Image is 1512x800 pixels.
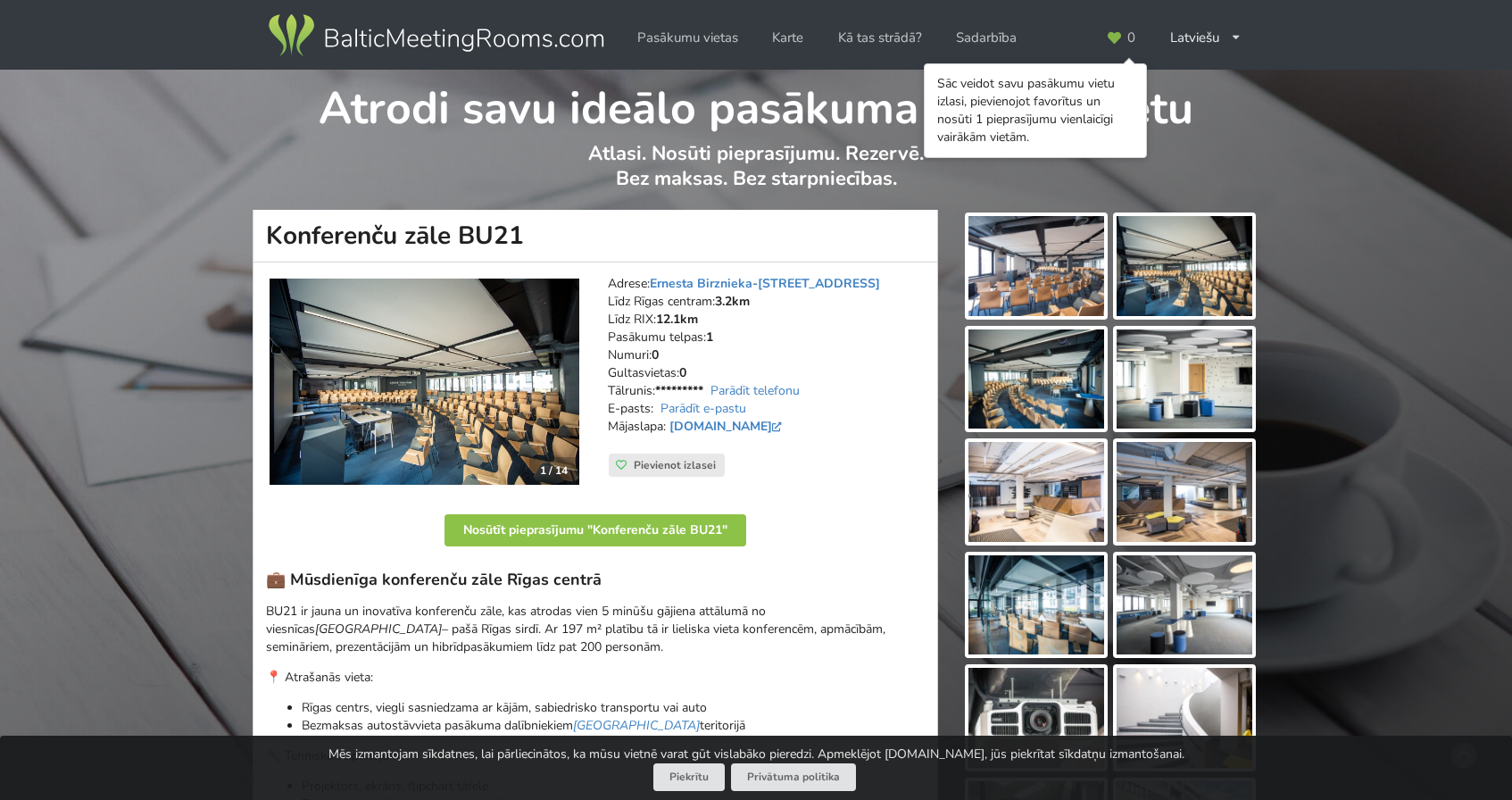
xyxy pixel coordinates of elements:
[444,514,746,546] button: Nosūtīt pieprasījumu "Konferenču zāle BU21"
[710,382,800,399] a: Parādīt telefonu
[266,570,925,590] h3: 💼 Mūsdienīga konferenču zāle Rīgas centrā
[731,763,856,791] a: Privātuma politika
[266,603,925,656] p: BU21 ir jauna un inovatīva konferenču zāle, kas atrodas vien 5 minūšu gājiena attālumā no viesnīc...
[608,275,925,454] address: Adrese: Līdz Rīgas centram: Līdz RIX: Pasākumu telpas: Numuri: Gultasvietas: Tālrunis: E-pasts: M...
[1117,216,1252,316] img: Konferenču zāle BU21 | Rīga | Pasākumu vieta - galerijas bilde
[1117,329,1252,429] img: Konferenču zāle BU21 | Rīga | Pasākumu vieta - galerijas bilde
[1117,442,1252,542] img: Konferenču zāle BU21 | Rīga | Pasākumu vieta - galerijas bilde
[937,75,1134,146] div: Sāc veidot savu pasākumu vietu izlasi, pievienojot favorītus un nosūti 1 pieprasījumu vienlaicīgi...
[968,442,1104,542] img: Konferenču zāle BU21 | Rīga | Pasākumu vieta - galerijas bilde
[270,279,579,486] img: Konferenču centrs | Rīga | Konferenču zāle BU21
[302,699,925,717] p: Rīgas centrs, viegli sasniedzama ar kājām, sabiedrisko transportu vai auto
[253,70,1259,137] h1: Atrodi savu ideālo pasākuma norises vietu
[625,21,751,55] a: Pasākumu vietas
[634,458,716,472] span: Pievienot izlasei
[943,21,1029,55] a: Sadarbība
[266,669,925,687] p: 📍 Atrašanās vieta:
[265,11,607,61] img: Baltic Meeting Rooms
[679,364,686,381] strong: 0
[1117,555,1252,655] img: Konferenču zāle BU21 | Rīga | Pasākumu vieta - galerijas bilde
[715,293,750,310] strong: 3.2km
[529,457,578,484] div: 1 / 14
[253,210,938,262] h1: Konferenču zāle BU21
[253,141,1259,210] p: Atlasi. Nosūti pieprasījumu. Rezervē. Bez maksas. Bez starpniecības.
[660,400,746,417] a: Parādīt e-pastu
[968,329,1104,429] img: Konferenču zāle BU21 | Rīga | Pasākumu vieta - galerijas bilde
[968,555,1104,655] img: Konferenču zāle BU21 | Rīga | Pasākumu vieta - galerijas bilde
[1158,21,1255,55] div: Latviešu
[315,621,442,637] em: [GEOGRAPHIC_DATA]
[706,329,713,346] strong: 1
[652,346,659,363] strong: 0
[270,279,579,486] a: Konferenču centrs | Rīga | Konferenču zāle BU21 1 / 14
[573,717,700,734] a: [GEOGRAPHIC_DATA]
[656,311,698,328] strong: 12.1km
[968,668,1104,768] img: Konferenču zāle BU21 | Rīga | Pasākumu vieta - galerijas bilde
[302,717,925,735] p: Bezmaksas autostāvvieta pasākuma dalībniekiem teritorijā
[826,21,935,55] a: Kā tas strādā?
[1127,31,1135,45] span: 0
[968,216,1104,316] img: Konferenču zāle BU21 | Rīga | Pasākumu vieta - galerijas bilde
[669,418,786,435] a: [DOMAIN_NAME]
[1117,668,1252,768] img: Konferenču zāle BU21 | Rīga | Pasākumu vieta - galerijas bilde
[650,275,880,292] a: Ernesta Birznieka-[STREET_ADDRESS]
[653,763,725,791] button: Piekrītu
[760,21,816,55] a: Karte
